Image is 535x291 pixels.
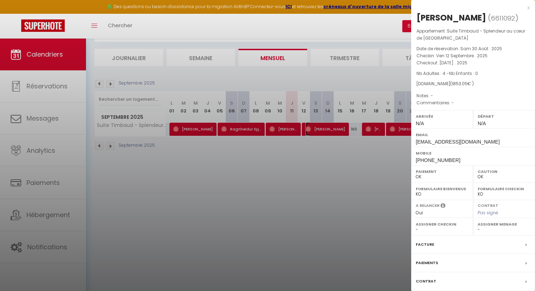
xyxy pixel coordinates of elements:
label: Contrat [416,278,436,285]
span: ( € ) [450,81,474,87]
label: Facture [416,241,434,248]
label: Arrivée [416,113,468,120]
span: Suite Timbaud - Splendeur au cœur de [GEOGRAPHIC_DATA] [416,28,525,41]
div: [DOMAIN_NAME] [416,81,530,87]
span: N/A [478,121,486,126]
label: Paiements [416,259,438,267]
span: Sam 30 Août . 2025 [460,46,502,52]
span: - [431,93,433,99]
div: [PERSON_NAME] [416,12,486,23]
p: Notes : [416,92,530,99]
iframe: Chat [505,259,530,286]
label: Départ [478,113,530,120]
label: Assigner Menage [478,221,530,228]
div: x [411,4,530,12]
label: Mobile [416,150,530,157]
span: 6611092 [491,14,515,23]
p: Checkout : [416,59,530,66]
span: N/A [416,121,424,126]
label: Assigner Checkin [416,221,468,228]
p: Appartement : [416,28,530,42]
span: [EMAIL_ADDRESS][DOMAIN_NAME] [416,139,500,145]
i: Sélectionner OUI si vous souhaiter envoyer les séquences de messages post-checkout [441,203,445,210]
label: Contrat [478,203,498,207]
span: Nb Enfants : 0 [449,70,478,76]
span: Nb Adultes : 4 - [416,70,478,76]
span: Pas signé [478,210,498,216]
p: Checkin : [416,52,530,59]
label: Formulaire Checkin [478,185,530,192]
span: [DATE] . 2025 [439,60,467,66]
span: [PHONE_NUMBER] [416,157,460,163]
span: ( ) [488,13,518,23]
label: Caution [478,168,530,175]
p: Date de réservation : [416,45,530,52]
label: Paiement [416,168,468,175]
span: - [451,100,454,106]
p: Commentaires : [416,99,530,106]
span: Ven 12 Septembre . 2025 [436,53,488,59]
span: 1853.05 [452,81,467,87]
label: A relancer [416,203,439,209]
label: Email [416,131,530,138]
label: Formulaire Bienvenue [416,185,468,192]
button: Ouvrir le widget de chat LiveChat [6,3,27,24]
